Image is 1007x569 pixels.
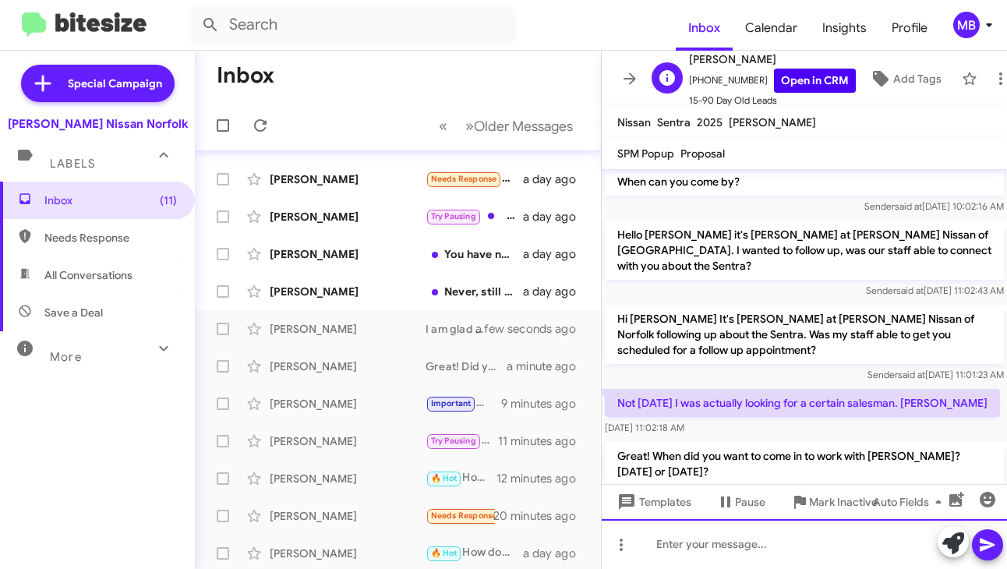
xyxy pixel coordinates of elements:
[431,398,472,408] span: Important
[270,359,426,374] div: [PERSON_NAME]
[270,396,426,412] div: [PERSON_NAME]
[426,170,523,188] div: Not yet. I just went to look at it.
[689,93,856,108] span: 15-90 Day Old Leads
[474,118,573,135] span: Older Messages
[431,211,476,221] span: Try Pausing
[940,12,990,38] button: MB
[735,488,765,516] span: Pause
[893,65,942,93] span: Add Tags
[778,488,890,516] button: Mark Inactive
[605,221,1004,280] p: Hello [PERSON_NAME] it's [PERSON_NAME] at [PERSON_NAME] Nissan of [GEOGRAPHIC_DATA]. I wanted to ...
[426,469,496,487] div: How would [DATE] look for you?
[873,488,948,516] span: Auto Fields
[270,246,426,262] div: [PERSON_NAME]
[50,350,82,364] span: More
[867,369,1004,380] span: Sender [DATE] 11:01:23 AM
[866,284,1004,296] span: Sender [DATE] 11:02:43 AM
[501,396,588,412] div: 9 minutes ago
[879,5,940,51] a: Profile
[431,473,458,483] span: 🔥 Hot
[605,305,1004,364] p: Hi [PERSON_NAME] It's [PERSON_NAME] at [PERSON_NAME] Nissan of Norfolk following up about the Sen...
[898,369,925,380] span: said at
[657,115,691,129] span: Sentra
[50,157,95,171] span: Labels
[426,246,523,262] div: You have nothing in your inventory that I am interested in.
[429,110,457,142] button: Previous
[426,432,498,450] div: We are doing an extra $1,000 off your next vehicle by appointment only [DATE] and [DATE]. Can you...
[44,193,177,208] span: Inbox
[495,321,588,337] div: a few seconds ago
[431,174,497,184] span: Needs Response
[426,507,495,525] div: I'm Driving - Sent from My Car
[270,546,426,561] div: [PERSON_NAME]
[605,422,684,433] span: [DATE] 11:02:18 AM
[439,116,447,136] span: «
[864,200,1004,212] span: Sender [DATE] 10:02:16 AM
[270,209,426,224] div: [PERSON_NAME]
[523,171,588,187] div: a day ago
[431,548,458,558] span: 🔥 Hot
[733,5,810,51] a: Calendar
[523,209,588,224] div: a day ago
[809,488,878,516] span: Mark Inactive
[270,508,426,524] div: [PERSON_NAME]
[426,207,523,225] div: Hi [PERSON_NAME] I'm not available until the weekend
[953,12,980,38] div: MB
[507,359,588,374] div: a minute ago
[426,359,507,374] div: Great! Did you find a vehicle you liked?
[617,115,651,129] span: Nissan
[689,69,856,93] span: [PHONE_NUMBER]
[605,442,1004,486] p: Great! When did you want to come in to work with [PERSON_NAME]? [DATE] or [DATE]?
[617,147,674,161] span: SPM Popup
[614,488,691,516] span: Templates
[270,284,426,299] div: [PERSON_NAME]
[523,246,588,262] div: a day ago
[704,488,778,516] button: Pause
[270,471,426,486] div: [PERSON_NAME]
[189,6,516,44] input: Search
[8,116,188,132] div: [PERSON_NAME] Nissan Norfolk
[270,433,426,449] div: [PERSON_NAME]
[689,50,856,69] span: [PERSON_NAME]
[426,544,523,562] div: How does [DATE] look for you?
[697,115,723,129] span: 2025
[426,284,523,299] div: Never, still at work
[774,69,856,93] a: Open in CRM
[270,171,426,187] div: [PERSON_NAME]
[523,284,588,299] div: a day ago
[605,389,1000,417] p: Not [DATE] I was actually looking for a certain salesman. [PERSON_NAME]
[431,511,497,521] span: Needs Response
[270,321,426,337] div: [PERSON_NAME]
[456,110,582,142] button: Next
[217,63,274,88] h1: Inbox
[523,546,588,561] div: a day ago
[498,433,588,449] div: 11 minutes ago
[856,65,954,93] button: Add Tags
[426,321,495,337] div: I am glad to hear it! Let us know if anything changes?
[860,488,960,516] button: Auto Fields
[44,267,132,283] span: All Conversations
[431,436,476,446] span: Try Pausing
[465,116,474,136] span: »
[810,5,879,51] a: Insights
[896,284,924,296] span: said at
[44,230,177,246] span: Needs Response
[495,508,588,524] div: 20 minutes ago
[68,76,162,91] span: Special Campaign
[680,147,725,161] span: Proposal
[426,394,501,412] div: We are doing an extra $1,000 of your next vehicle by appointment only [DATE] and [DATE]. Can you ...
[729,115,816,129] span: [PERSON_NAME]
[21,65,175,102] a: Special Campaign
[430,110,582,142] nav: Page navigation example
[496,471,588,486] div: 12 minutes ago
[602,488,704,516] button: Templates
[160,193,177,208] span: (11)
[676,5,733,51] a: Inbox
[895,200,922,212] span: said at
[44,305,103,320] span: Save a Deal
